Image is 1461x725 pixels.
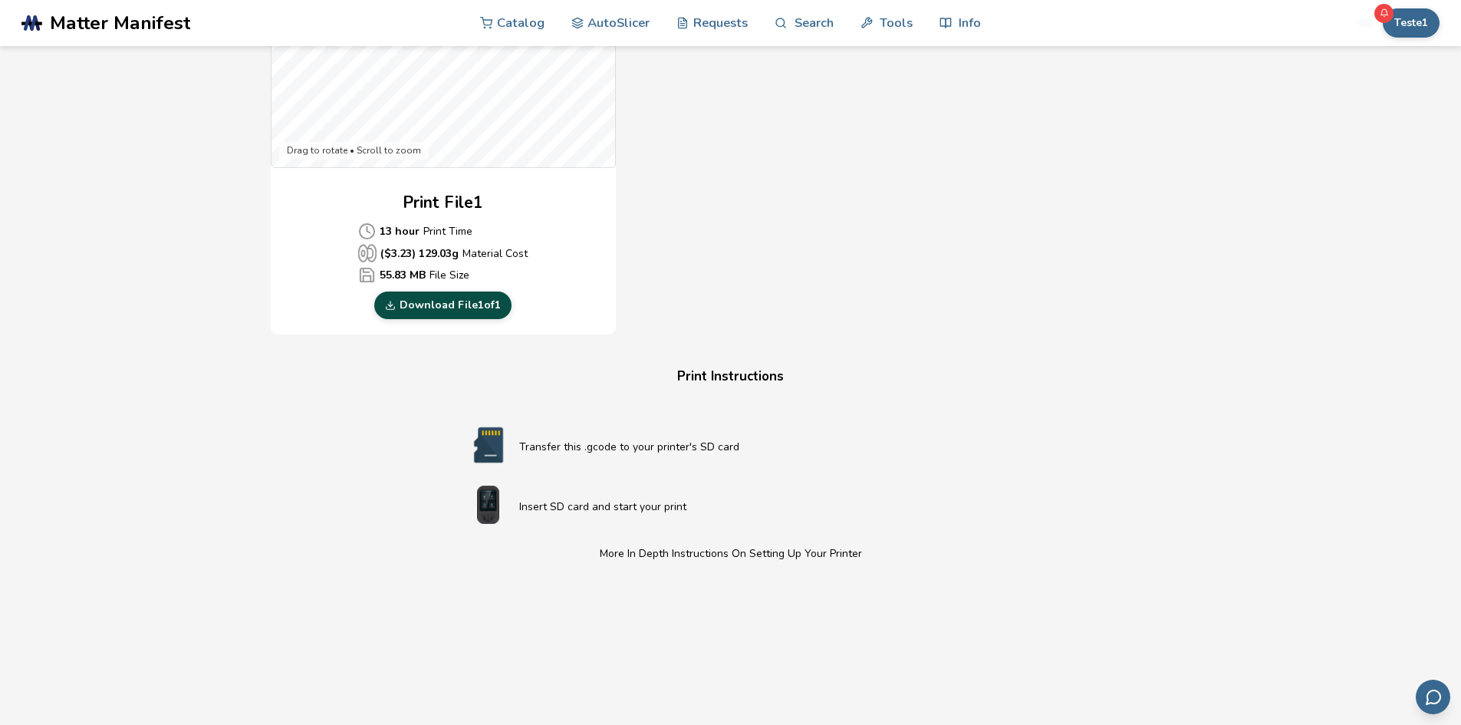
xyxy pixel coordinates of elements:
p: File Size [358,266,528,284]
span: Average Cost [358,244,377,262]
img: SD card [458,426,519,464]
h2: Print File 1 [403,191,483,215]
p: Print Time [358,222,528,240]
p: Material Cost [358,244,528,262]
span: Average Cost [358,222,376,240]
b: 55.83 MB [380,267,426,283]
div: Drag to rotate • Scroll to zoom [279,142,429,160]
a: Download File1of1 [374,292,512,319]
b: ($ 3.23 ) 129.03 g [380,246,459,262]
p: Insert SD card and start your print [519,499,1004,515]
button: Send feedback via email [1416,680,1450,714]
h4: Print Instructions [439,365,1022,389]
button: Teste1 [1383,8,1440,38]
img: Start print [458,486,519,524]
p: Transfer this .gcode to your printer's SD card [519,439,1004,455]
b: 13 hour [380,223,420,239]
p: More In Depth Instructions On Setting Up Your Printer [458,545,1004,562]
span: Average Cost [358,266,376,284]
span: Matter Manifest [50,12,190,34]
